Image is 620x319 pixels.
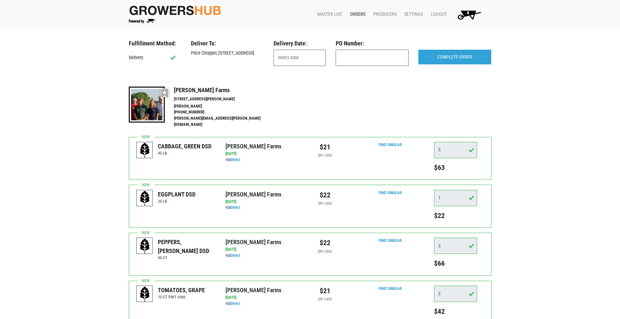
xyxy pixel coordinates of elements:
h5: $42 [434,307,477,316]
h6: 12 CT PINT clam [158,294,205,299]
li: [STREET_ADDRESS][PERSON_NAME] [174,96,275,102]
a: Orders [345,8,368,21]
h6: 45 LB [158,151,211,156]
a: Find Similar [378,238,402,243]
h5: $66 [434,259,477,268]
a: Producers [368,8,399,21]
li: [PERSON_NAME][EMAIL_ADDRESS][PERSON_NAME][DOMAIN_NAME] [174,115,275,128]
div: Price Chopper, [STREET_ADDRESS] [186,50,269,57]
img: placeholder-variety-43d6402dacf2d531de610a020419775a.svg [137,238,153,254]
h5: $22 [434,211,477,220]
a: Find Similar [378,190,402,195]
a: [PERSON_NAME] Farms [226,287,281,294]
a: [PERSON_NAME] Farms [226,191,281,198]
div: PEPPERS, [PERSON_NAME] DSD [158,238,216,255]
div: $22 [315,238,335,248]
div: $21 [315,286,335,296]
div: [DATE] [226,294,305,301]
input: Qty [434,286,477,302]
div: via [226,253,305,259]
div: via [226,157,305,163]
a: Logout [426,8,449,21]
img: Cart [455,8,484,21]
img: Powered by Big Wheelbarrow [129,19,156,24]
h6: 25 LB [158,199,195,204]
div: EGGPLANT DSD [158,190,195,199]
input: Qty [434,142,477,158]
img: thumbnail-8a08f3346781c529aa742b86dead986c.jpg [129,87,165,123]
a: Find Similar [378,142,402,147]
a: Direct [230,301,240,306]
a: [PERSON_NAME] Farms [226,239,281,245]
div: CABBAGE, GREEN DSD [158,142,211,151]
div: per case [315,248,335,255]
h3: Deliver To: [191,40,264,47]
div: $22 [315,190,335,200]
h4: [PERSON_NAME] Farms [174,87,275,94]
a: Master List [312,8,345,21]
input: Select Date [274,50,326,66]
img: placeholder-variety-43d6402dacf2d531de610a020419775a.svg [137,142,153,159]
a: Direct [230,157,240,162]
div: per case [315,200,335,207]
div: [DATE] [226,199,305,205]
span: 4 [467,10,469,16]
input: COMPLETE ORDER [418,50,491,65]
a: Direct [230,253,240,258]
a: [PERSON_NAME] Farms [226,143,281,150]
h3: PO Number: [336,40,409,47]
h5: $63 [434,163,477,172]
div: $21 [315,142,335,152]
h3: Delivery Date: [274,40,326,47]
div: per case [315,152,335,159]
li: [PERSON_NAME] [174,103,275,109]
h3: Fulfillment Method: [129,40,181,47]
div: TOMATOES, GRAPE [158,286,205,294]
div: [DATE] [226,246,305,253]
div: via [226,205,305,211]
input: Qty [434,238,477,254]
div: [DATE] [226,151,305,157]
a: Direct [230,205,240,210]
input: Qty [434,190,477,206]
div: per case [315,296,335,302]
a: 4 [449,8,486,21]
a: Find Similar [378,286,402,291]
img: placeholder-variety-43d6402dacf2d531de610a020419775a.svg [137,190,153,207]
div: via [226,301,305,307]
img: placeholder-variety-43d6402dacf2d531de610a020419775a.svg [137,286,153,302]
h6: 40 CT [158,255,216,260]
a: Settings [399,8,426,21]
img: original-fc7597fdc6adbb9d0e2ae620e786d1a2.jpg [129,4,222,16]
li: [PHONE_NUMBER] [174,109,275,115]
